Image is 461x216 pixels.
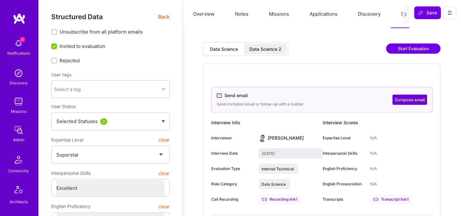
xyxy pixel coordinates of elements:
div: Interview Date [211,150,254,156]
a: Transcript link1 [370,194,412,204]
span: Interpersonal Skills [51,167,91,179]
img: admin teamwork [12,124,25,136]
button: Save [414,6,441,19]
i: icon Next [403,12,408,17]
div: Transcripts [323,197,365,202]
label: User tags [51,72,71,78]
div: Send email [224,92,247,99]
div: N/A [370,166,377,172]
div: Expertise Level [323,135,365,141]
img: caret [161,120,165,123]
span: Rejected [60,57,80,64]
div: [PERSON_NAME] [268,135,304,141]
div: Data Science [210,46,238,52]
span: Expertise Level [51,134,83,146]
div: N/A [370,135,377,141]
img: bell [12,37,25,50]
div: English Pronunciation [323,181,365,187]
span: Save [418,10,437,16]
span: Selected Statuses [56,118,98,124]
span: Unsubscribe from all platform emails [60,28,143,35]
span: Invited to evaluation [60,43,105,50]
img: User Avatar [259,134,266,142]
span: User Status [51,104,76,109]
div: Community [8,167,29,174]
span: Structured Data [51,13,103,21]
div: Interviewer [211,135,254,141]
div: Interpersonal Skills [323,150,365,156]
i: icon Chevron [162,88,165,91]
div: N/A [370,181,377,187]
span: English Proficiency [51,201,91,212]
button: clear [158,201,170,212]
button: clear [158,167,170,179]
button: Compose email [392,95,427,105]
div: 2 [100,118,107,125]
div: Role Category [211,181,254,187]
div: Discovery [10,80,28,86]
div: N/A [370,150,377,156]
span: 4 [20,37,25,42]
div: Transcript link 1 [370,194,412,204]
div: Missions [11,108,27,115]
img: Community [11,152,26,167]
div: Call Recording [211,197,254,202]
button: clear [158,134,170,146]
button: Start Evaluation [386,43,441,54]
img: Architects [11,183,26,198]
img: discovery [12,67,25,80]
div: Data Science 2 [249,46,281,52]
div: Interview Scores [323,118,433,128]
div: Architects [10,198,28,205]
div: Notifications [7,50,30,57]
img: logo [13,13,26,24]
img: teamwork [12,95,25,108]
div: Recording link 1 [259,194,301,204]
a: Recording link1 [259,194,301,204]
div: English Proficiency [323,166,365,172]
div: Evaluation Type [211,166,254,172]
div: Send invitation email or follow-up with a builder [217,101,304,107]
div: Interview Info [211,118,323,128]
div: Select a tag [54,86,81,93]
span: Back [158,13,170,21]
div: Admin [13,136,24,143]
